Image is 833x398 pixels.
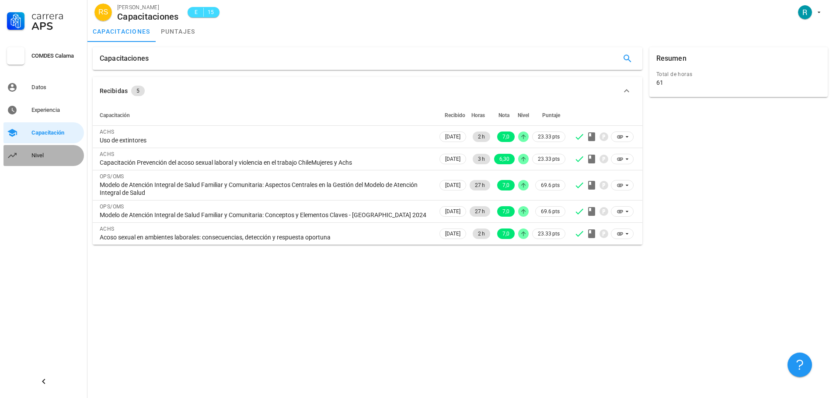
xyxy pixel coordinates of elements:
[502,206,509,217] span: 7,0
[100,47,149,70] div: Capacitaciones
[3,145,84,166] a: Nivel
[100,151,115,157] span: ACHS
[518,112,529,118] span: Nivel
[31,107,80,114] div: Experiencia
[100,136,431,144] div: Uso de extintores
[475,180,485,190] span: 27 h
[656,70,821,79] div: Total de horas
[100,129,115,135] span: ACHS
[468,105,492,126] th: Horas
[98,3,108,21] span: RS
[542,112,560,118] span: Puntaje
[445,180,460,190] span: [DATE]
[538,132,560,141] span: 23.33 pts
[31,84,80,91] div: Datos
[798,5,812,19] div: avatar
[445,154,460,164] span: [DATE]
[100,86,128,96] div: Recibidas
[516,105,530,126] th: Nivel
[530,105,567,126] th: Puntaje
[656,47,687,70] div: Resumen
[3,77,84,98] a: Datos
[445,112,465,118] span: Recibido
[136,86,139,96] span: 5
[100,173,124,180] span: OPS/OMS
[499,154,509,164] span: 6,30
[31,21,80,31] div: APS
[656,79,663,87] div: 61
[87,21,156,42] a: capacitaciones
[207,8,214,17] span: 15
[31,152,80,159] div: Nivel
[94,3,112,21] div: avatar
[478,132,485,142] span: 2 h
[193,8,200,17] span: E
[100,226,115,232] span: ACHS
[478,154,485,164] span: 3 h
[100,112,130,118] span: Capacitación
[117,3,179,12] div: [PERSON_NAME]
[117,12,179,21] div: Capacitaciones
[541,207,560,216] span: 69.6 pts
[3,122,84,143] a: Capacitación
[445,132,460,142] span: [DATE]
[475,206,485,217] span: 27 h
[93,105,438,126] th: Capacitación
[498,112,509,118] span: Nota
[445,229,460,239] span: [DATE]
[31,10,80,21] div: Carrera
[478,228,485,239] span: 2 h
[100,211,431,219] div: Modelo de Atención Integral de Salud Familiar y Comunitaria: Conceptos y Elementos Claves - [GEOG...
[502,180,509,190] span: 7,0
[100,233,431,241] div: Acoso sexual en ambientes laborales: consecuencias, detección y respuesta oportuna
[538,155,560,163] span: 23.33 pts
[156,21,201,42] a: puntajes
[541,181,560,190] span: 69.6 pts
[492,105,516,126] th: Nota
[100,181,431,197] div: Modelo de Atención Integral de Salud Familiar y Comunitaria: Aspectos Centrales en la Gestión del...
[438,105,468,126] th: Recibido
[3,100,84,121] a: Experiencia
[502,132,509,142] span: 7,0
[31,129,80,136] div: Capacitación
[93,77,642,105] button: Recibidas 5
[31,52,80,59] div: COMDES Calama
[100,159,431,166] div: Capacitación Prevención del acoso sexual laboral y violencia en el trabajo ChileMujeres y Achs
[538,229,560,238] span: 23.33 pts
[471,112,485,118] span: Horas
[100,204,124,210] span: OPS/OMS
[445,207,460,216] span: [DATE]
[502,228,509,239] span: 7,0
